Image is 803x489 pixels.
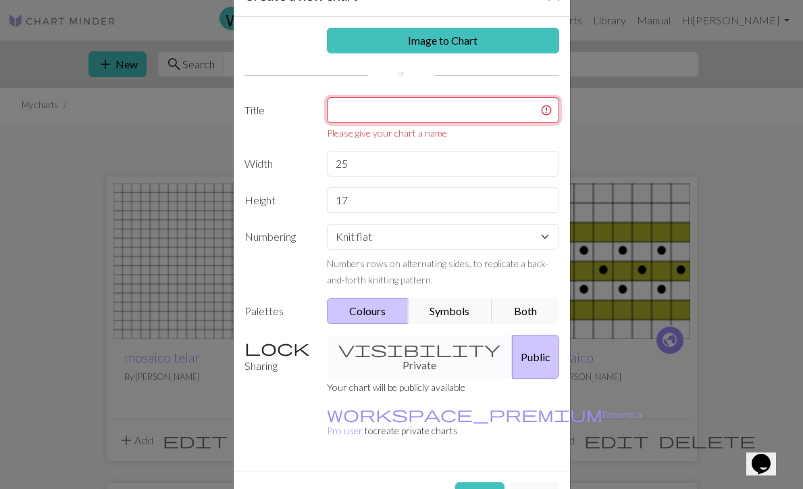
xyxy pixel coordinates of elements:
button: Both [492,298,559,324]
button: Public [512,335,559,379]
label: Height [236,187,319,213]
small: Numbers rows on alternating sides, to replicate a back-and-forth knitting pattern. [327,258,549,285]
a: Image to Chart [327,28,559,53]
iframe: chat widget [746,435,789,475]
div: Please give your chart a name [327,126,559,140]
label: Sharing [236,335,319,379]
small: Your chart will be publicly available [327,381,465,393]
button: Symbols [408,298,493,324]
label: Title [236,97,319,140]
button: Colours [327,298,409,324]
span: workspace_premium [327,404,602,423]
label: Numbering [236,224,319,287]
small: to create private charts [327,409,642,436]
label: Width [236,151,319,177]
label: Palettes [236,298,319,324]
a: Become a Pro user [327,409,642,436]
